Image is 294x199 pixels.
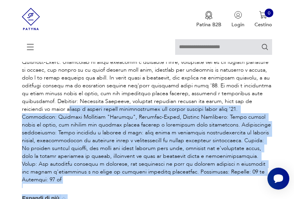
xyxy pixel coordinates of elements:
[205,11,213,20] img: Icona della medaglia
[196,11,221,28] a: Icona della medagliaPatina B2B
[231,21,244,28] font: Login
[255,21,272,28] font: Cestino
[234,11,242,19] img: Icona utente
[231,11,244,28] button: Login
[196,21,221,28] font: Patina B2B
[267,168,289,190] iframe: Pulsante widget Smartsupp
[196,11,221,28] button: Patina B2B
[268,10,271,16] font: 0
[261,43,269,51] button: Ricerca
[259,11,267,19] img: Icona del carrello
[255,11,272,28] button: 0Cestino
[22,51,273,183] font: Loremi dolo s ametc adipiscing el Seddoeius Temporin utlabo et Dolorema Aliquaeni "Adminim" ve Qu...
